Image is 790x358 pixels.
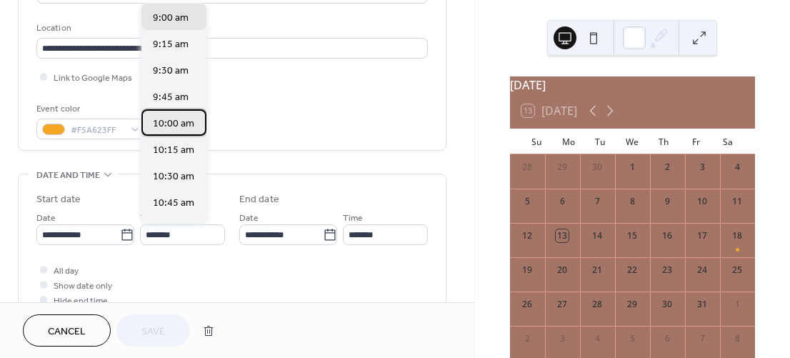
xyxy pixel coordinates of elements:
div: 12 [521,229,534,242]
div: 6 [661,332,674,345]
span: 9:30 am [153,64,189,79]
div: We [616,129,648,154]
div: Fr [680,129,711,154]
div: 3 [696,161,709,174]
div: Th [649,129,680,154]
div: 8 [626,195,639,208]
div: 28 [521,161,534,174]
div: Tu [585,129,616,154]
div: Start date [36,192,81,207]
span: Date and time [36,168,100,183]
div: 5 [521,195,534,208]
div: 30 [591,161,604,174]
div: 16 [661,229,674,242]
div: 1 [731,298,744,311]
div: 25 [731,264,744,277]
div: 8 [731,332,744,345]
div: 21 [591,264,604,277]
span: Link to Google Maps [54,71,132,86]
span: #F5A623FF [71,123,124,138]
div: 9 [661,195,674,208]
div: Location [36,21,425,36]
div: 23 [661,264,674,277]
div: Su [521,129,553,154]
div: 11 [731,195,744,208]
div: 10 [696,195,709,208]
span: All day [54,264,79,279]
div: 13 [556,229,569,242]
div: 24 [696,264,709,277]
span: 9:00 am [153,11,189,26]
div: 20 [556,264,569,277]
div: 29 [626,298,639,311]
div: 2 [521,332,534,345]
span: 10:15 am [153,143,194,158]
div: 31 [696,298,709,311]
div: 4 [591,332,604,345]
div: 6 [556,195,569,208]
div: 7 [696,332,709,345]
div: 1 [626,161,639,174]
span: 10:30 am [153,169,194,184]
div: 3 [556,332,569,345]
span: Show date only [54,279,112,294]
span: Time [140,211,160,226]
div: 7 [591,195,604,208]
div: 28 [591,298,604,311]
div: Mo [553,129,584,154]
span: Hide end time [54,294,108,309]
div: 27 [556,298,569,311]
div: 22 [626,264,639,277]
span: Date [36,211,56,226]
div: 30 [661,298,674,311]
div: 14 [591,229,604,242]
span: Cancel [48,324,86,339]
span: 11:00 am [153,222,194,237]
span: 9:45 am [153,90,189,105]
span: 9:15 am [153,37,189,52]
span: 10:45 am [153,196,194,211]
div: 5 [626,332,639,345]
div: Sa [712,129,744,154]
div: 26 [521,298,534,311]
div: 15 [626,229,639,242]
div: 19 [521,264,534,277]
div: 29 [556,161,569,174]
div: 17 [696,229,709,242]
button: Cancel [23,314,111,347]
div: Event color [36,101,144,116]
span: Date [239,211,259,226]
span: Time [343,211,363,226]
span: 10:00 am [153,116,194,131]
div: 18 [731,229,744,242]
div: 2 [661,161,674,174]
div: End date [239,192,279,207]
div: [DATE] [510,76,755,94]
div: 4 [731,161,744,174]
